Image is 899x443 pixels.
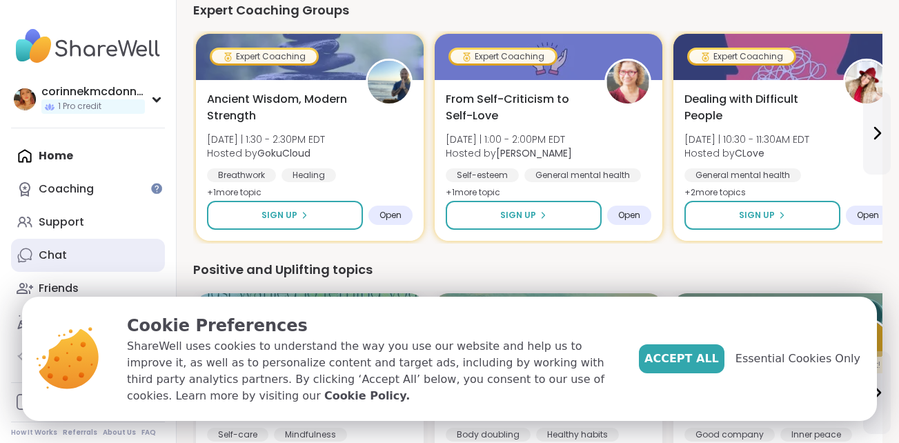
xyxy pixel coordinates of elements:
[212,50,317,63] div: Expert Coaching
[857,210,879,221] span: Open
[500,209,536,221] span: Sign Up
[127,313,617,338] p: Cookie Preferences
[193,260,882,279] div: Positive and Uplifting topics
[684,201,840,230] button: Sign Up
[739,209,775,221] span: Sign Up
[207,201,363,230] button: Sign Up
[446,132,572,146] span: [DATE] | 1:00 - 2:00PM EDT
[103,428,136,437] a: About Us
[446,428,531,442] div: Body doubling
[141,428,156,437] a: FAQ
[536,428,619,442] div: Healthy habits
[14,88,36,110] img: corinnekmcdonnell
[127,338,617,404] p: ShareWell uses cookies to understand the way you use our website and help us to improve it, as we...
[11,239,165,272] a: Chat
[257,146,310,160] b: GokuCloud
[324,388,410,404] a: Cookie Policy.
[644,351,719,367] span: Accept All
[11,173,165,206] a: Coaching
[524,168,641,182] div: General mental health
[207,168,276,182] div: Breathwork
[207,428,268,442] div: Self-care
[618,210,640,221] span: Open
[496,146,572,160] b: [PERSON_NAME]
[11,428,57,437] a: How It Works
[451,50,555,63] div: Expert Coaching
[845,61,888,104] img: CLove
[684,132,809,146] span: [DATE] | 10:30 - 11:30AM EDT
[684,168,801,182] div: General mental health
[207,91,350,124] span: Ancient Wisdom, Modern Strength
[446,168,519,182] div: Self-esteem
[689,50,794,63] div: Expert Coaching
[207,146,325,160] span: Hosted by
[606,61,649,104] img: Fausta
[39,248,67,263] div: Chat
[780,428,852,442] div: Inner peace
[446,91,589,124] span: From Self-Criticism to Self-Love
[446,146,572,160] span: Hosted by
[735,351,860,367] span: Essential Cookies Only
[39,181,94,197] div: Coaching
[207,132,325,146] span: [DATE] | 1:30 - 2:30PM EDT
[684,146,809,160] span: Hosted by
[379,210,402,221] span: Open
[193,1,882,20] div: Expert Coaching Groups
[639,344,724,373] button: Accept All
[39,215,84,230] div: Support
[281,168,336,182] div: Healing
[368,61,411,104] img: GokuCloud
[261,209,297,221] span: Sign Up
[11,206,165,239] a: Support
[151,183,162,194] iframe: Spotlight
[684,91,828,124] span: Dealing with Difficult People
[735,146,764,160] b: CLove
[11,272,165,305] a: Friends
[446,201,602,230] button: Sign Up
[58,101,101,112] span: 1 Pro credit
[41,84,145,99] div: corinnekmcdonnell
[684,428,775,442] div: Good company
[39,281,79,296] div: Friends
[63,428,97,437] a: Referrals
[11,22,165,70] img: ShareWell Nav Logo
[274,428,347,442] div: Mindfulness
